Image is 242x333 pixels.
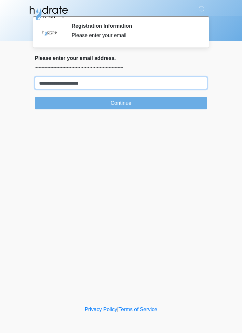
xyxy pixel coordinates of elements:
[117,307,118,312] a: |
[40,23,59,42] img: Agent Avatar
[72,32,197,39] div: Please enter your email
[85,307,117,312] a: Privacy Policy
[35,97,207,109] button: Continue
[35,55,207,61] h2: Please enter your email address.
[118,307,157,312] a: Terms of Service
[35,64,207,72] p: ~~~~~~~~~~~~~~~~~~~~~~~~~~~~~
[28,5,69,21] img: Hydrate IV Bar - Glendale Logo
